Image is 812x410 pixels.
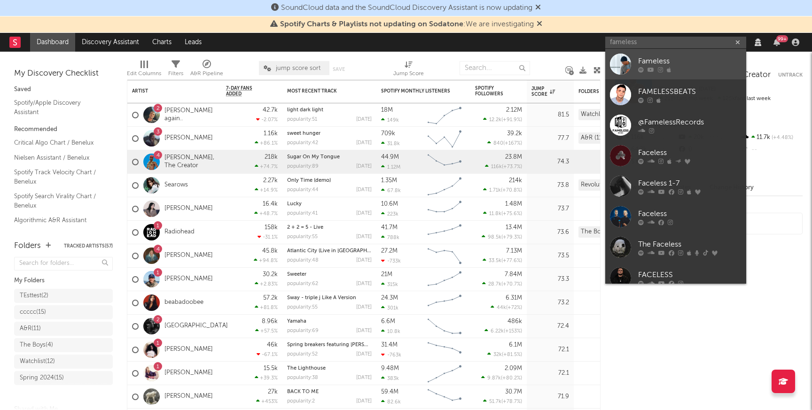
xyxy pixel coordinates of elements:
a: BACK TO ME [287,389,319,395]
div: 42.7k [263,107,278,113]
div: 13.4M [506,224,522,231]
div: Spotify Monthly Listeners [381,88,452,94]
div: 73.8 [531,180,569,191]
div: A&R Pipeline [190,68,223,79]
div: Revolution Records (553) [578,179,653,191]
div: 71.9 [531,391,569,402]
div: +39.3 % [255,375,278,381]
div: 72.1 [531,344,569,356]
span: +77.6 % [503,258,521,263]
a: Discovery Assistant [75,33,146,52]
div: ( ) [481,375,522,381]
div: [DATE] [356,258,372,263]
div: 788k [381,234,399,240]
div: Most Recent Track [287,88,358,94]
a: [PERSON_NAME] [164,346,213,354]
div: 73.3 [531,274,569,285]
div: Spring breakers featuring kesha [287,342,372,348]
div: -67.1 % [257,351,278,357]
div: Filters [168,68,183,79]
div: Recommended [14,124,113,135]
div: Watchlist ( 12 ) [20,356,55,367]
div: Spring 2024 ( 15 ) [20,372,64,384]
div: 11.7k [740,132,803,144]
div: 2 + 2 = 5 - Live [287,225,372,230]
div: 82.6k [381,399,401,405]
div: ( ) [487,140,522,146]
a: Spring breakers featuring [PERSON_NAME] [287,342,391,348]
div: Yamaha [287,319,372,324]
div: 67.8k [381,187,401,193]
a: Critical Algo Chart / Benelux [14,138,103,148]
div: 18M [381,107,393,113]
div: [DATE] [356,352,372,357]
div: -31.1 % [258,234,278,240]
div: [DATE] [356,399,372,404]
button: Untrack [778,70,803,80]
a: [PERSON_NAME] again.. [164,107,217,123]
div: 21M [381,271,392,278]
a: A&R(11) [14,322,113,336]
span: 98.5k [488,235,501,240]
div: Lucky [287,201,372,207]
span: +72 % [507,305,521,310]
div: +14.9 % [255,187,278,193]
span: +70.8 % [502,188,521,193]
div: 77.7 [531,133,569,144]
div: 99 + [776,35,788,42]
span: jump score sort [276,65,320,71]
div: ( ) [482,281,522,287]
span: +167 % [505,141,521,146]
div: 2.27k [263,178,278,184]
a: Lucky [287,201,302,207]
div: Sugar On My Tongue [287,155,372,160]
div: popularity: 62 [287,281,318,286]
div: ( ) [483,116,522,123]
span: +91.9 % [503,117,521,123]
div: light dark light [287,108,372,113]
div: +81.8 % [255,304,278,310]
div: A&R Pipeline [190,56,223,84]
div: sweet hunger [287,131,372,136]
a: Faceless [605,201,746,232]
div: 223k [381,211,398,217]
div: 9.48M [381,365,399,371]
div: 27.2M [381,248,398,254]
div: Edit Columns [127,56,161,84]
div: ( ) [483,257,522,263]
div: [DATE] [356,117,372,122]
span: 116k [491,164,502,170]
svg: Chart title [423,362,466,385]
div: The Boys ( 4 ) [20,340,53,351]
a: [PERSON_NAME] [164,205,213,213]
div: -2.07 % [256,116,278,123]
input: Search... [460,61,530,75]
div: Spotify Followers [475,85,508,97]
div: 73.5 [531,250,569,262]
div: 214k [509,178,522,184]
div: popularity: 48 [287,258,319,263]
div: popularity: 51 [287,117,317,122]
div: 10.8k [381,328,400,334]
div: +74.7 % [255,163,278,170]
svg: Chart title [423,150,466,174]
span: +4.48 % [770,135,793,140]
div: 10.6M [381,201,398,207]
div: [DATE] [356,328,372,333]
button: Save [333,67,345,72]
div: 74.3 [531,156,569,168]
div: 6.1M [509,342,522,348]
div: My Discovery Checklist [14,68,113,79]
div: 6.6M [381,318,395,325]
div: 41.7M [381,224,398,231]
svg: Chart title [423,221,466,244]
div: [DATE] [356,281,372,286]
div: popularity: 44 [287,187,319,193]
a: sweet hunger [287,131,320,136]
span: 51.7k [489,399,501,404]
a: [PERSON_NAME] [164,275,213,283]
span: +70.7 % [503,282,521,287]
div: BACK TO ME [287,389,372,395]
div: +453 % [256,398,278,404]
div: TEsttest ( 2 ) [20,290,48,302]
